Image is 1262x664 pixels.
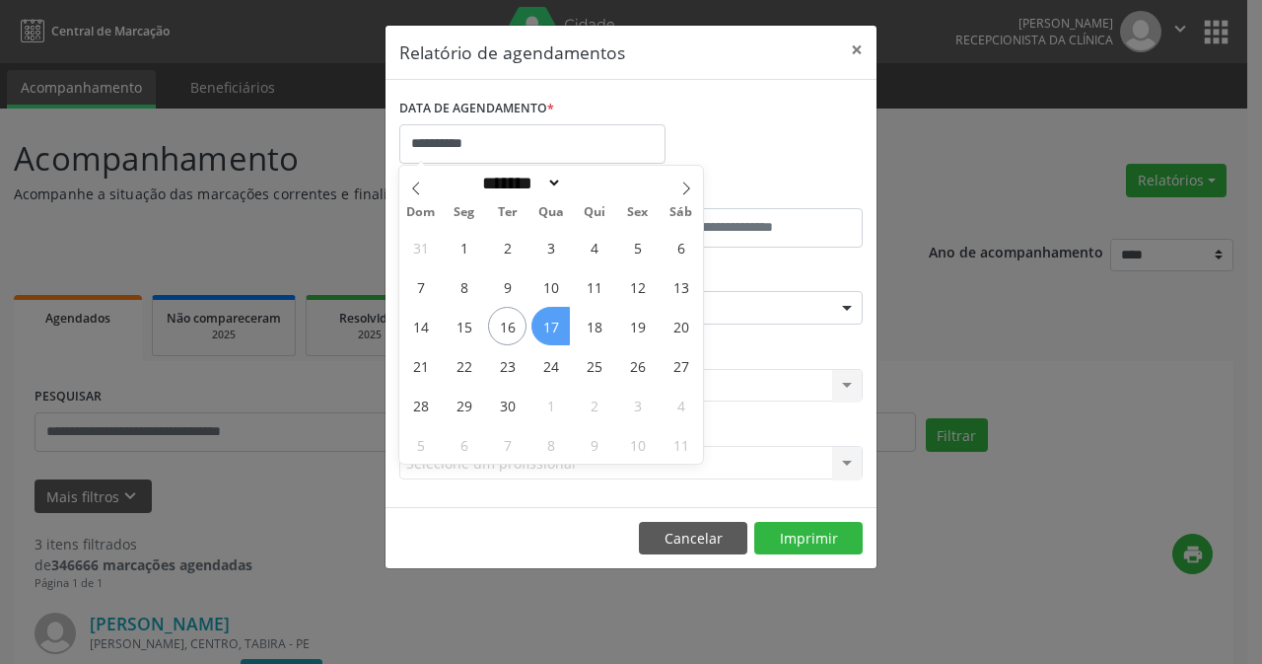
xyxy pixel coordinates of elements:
[562,173,627,193] input: Year
[401,386,440,424] span: Setembro 28, 2025
[575,228,613,266] span: Setembro 4, 2025
[399,94,554,124] label: DATA DE AGENDAMENTO
[575,307,613,345] span: Setembro 18, 2025
[445,307,483,345] span: Setembro 15, 2025
[575,346,613,385] span: Setembro 25, 2025
[616,206,660,219] span: Sex
[443,206,486,219] span: Seg
[488,228,526,266] span: Setembro 2, 2025
[445,346,483,385] span: Setembro 22, 2025
[662,386,700,424] span: Outubro 4, 2025
[618,386,657,424] span: Outubro 3, 2025
[573,206,616,219] span: Qui
[662,307,700,345] span: Setembro 20, 2025
[488,267,526,306] span: Setembro 9, 2025
[618,425,657,464] span: Outubro 10, 2025
[445,386,483,424] span: Setembro 29, 2025
[401,307,440,345] span: Setembro 14, 2025
[754,522,863,555] button: Imprimir
[639,522,747,555] button: Cancelar
[837,26,876,74] button: Close
[531,346,570,385] span: Setembro 24, 2025
[531,228,570,266] span: Setembro 3, 2025
[401,228,440,266] span: Agosto 31, 2025
[531,307,570,345] span: Setembro 17, 2025
[531,267,570,306] span: Setembro 10, 2025
[531,425,570,464] span: Outubro 8, 2025
[445,228,483,266] span: Setembro 1, 2025
[401,425,440,464] span: Outubro 5, 2025
[618,346,657,385] span: Setembro 26, 2025
[531,386,570,424] span: Outubro 1, 2025
[618,307,657,345] span: Setembro 19, 2025
[488,386,526,424] span: Setembro 30, 2025
[662,346,700,385] span: Setembro 27, 2025
[401,346,440,385] span: Setembro 21, 2025
[399,39,625,65] h5: Relatório de agendamentos
[488,425,526,464] span: Outubro 7, 2025
[445,425,483,464] span: Outubro 6, 2025
[662,267,700,306] span: Setembro 13, 2025
[575,386,613,424] span: Outubro 2, 2025
[660,206,703,219] span: Sáb
[488,346,526,385] span: Setembro 23, 2025
[486,206,529,219] span: Ter
[475,173,562,193] select: Month
[662,228,700,266] span: Setembro 6, 2025
[445,267,483,306] span: Setembro 8, 2025
[399,206,443,219] span: Dom
[636,178,863,208] label: ATÉ
[401,267,440,306] span: Setembro 7, 2025
[618,267,657,306] span: Setembro 12, 2025
[488,307,526,345] span: Setembro 16, 2025
[529,206,573,219] span: Qua
[575,425,613,464] span: Outubro 9, 2025
[662,425,700,464] span: Outubro 11, 2025
[618,228,657,266] span: Setembro 5, 2025
[575,267,613,306] span: Setembro 11, 2025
